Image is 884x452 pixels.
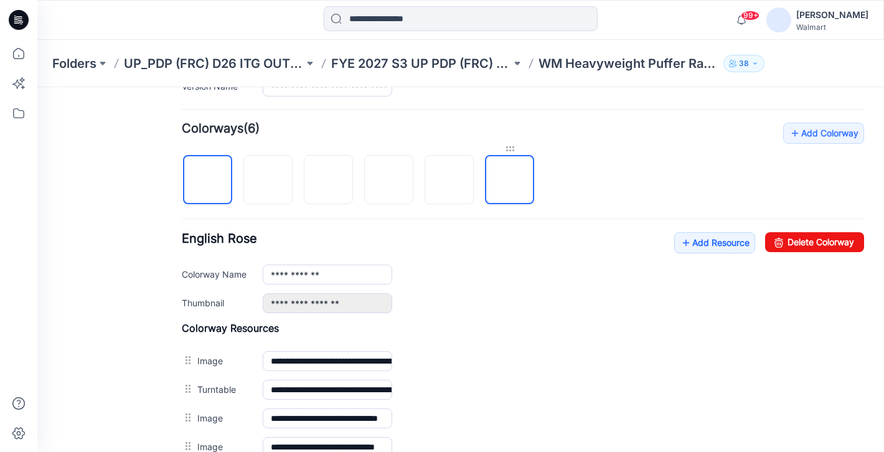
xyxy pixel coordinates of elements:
span: 99+ [741,11,759,21]
a: Add Resource [637,145,718,166]
p: 38 [739,57,749,70]
div: Walmart [796,22,868,32]
label: Colorway Name [144,180,213,194]
iframe: edit-style [37,87,884,452]
label: Image [160,324,213,337]
button: 38 [723,55,764,72]
label: Turntable [160,295,213,309]
label: Thumbnail [144,209,213,222]
h4: Colorway Resources [144,235,827,247]
p: WM Heavyweight Puffer Raglan [DATE] [538,55,718,72]
label: Image [160,266,213,280]
div: [PERSON_NAME] [796,7,868,22]
span: English Rose [144,144,220,159]
a: UP_PDP (FRC) D26 ITG OUTERWEAR [124,55,304,72]
img: avatar [766,7,791,32]
a: Delete Colorway [728,145,827,165]
label: Image [160,352,213,366]
a: FYE 2027 S3 UP PDP (FRC) D26 WN Baby & Toddler Girl Outerwear [331,55,511,72]
a: Folders [52,55,96,72]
